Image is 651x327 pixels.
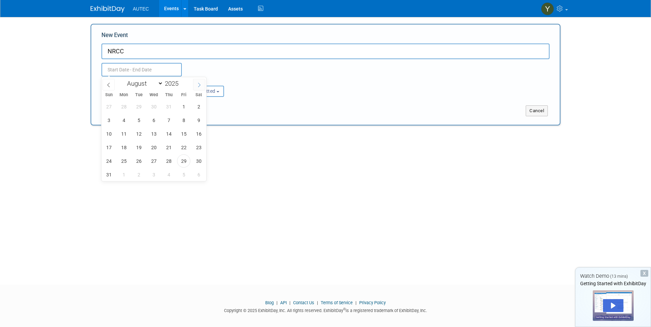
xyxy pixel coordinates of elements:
[102,100,115,113] span: July 27, 2025
[117,100,130,113] span: July 28, 2025
[147,114,160,127] span: August 6, 2025
[132,141,145,154] span: August 19, 2025
[161,93,176,97] span: Thu
[147,168,160,181] span: September 3, 2025
[117,154,130,168] span: August 25, 2025
[146,93,161,97] span: Wed
[178,76,244,85] div: Participation:
[162,141,175,154] span: August 21, 2025
[541,2,554,15] img: Ygor Brito
[91,6,125,13] img: ExhibitDay
[293,300,314,305] a: Contact Us
[101,44,550,59] input: Name of Trade Show / Conference
[147,127,160,140] span: August 13, 2025
[603,299,623,312] div: Play
[176,93,191,97] span: Fri
[177,114,190,127] span: August 8, 2025
[132,114,145,127] span: August 5, 2025
[275,300,279,305] span: |
[192,154,205,168] span: August 30, 2025
[288,300,292,305] span: |
[162,114,175,127] span: August 7, 2025
[177,127,190,140] span: August 15, 2025
[101,63,182,76] input: Start Date - End Date
[147,141,160,154] span: August 20, 2025
[191,93,206,97] span: Sat
[280,300,287,305] a: API
[117,114,130,127] span: August 4, 2025
[575,280,651,287] div: Getting Started with ExhibitDay
[315,300,320,305] span: |
[177,154,190,168] span: August 29, 2025
[610,274,628,279] span: (13 mins)
[162,154,175,168] span: August 28, 2025
[162,100,175,113] span: July 31, 2025
[147,100,160,113] span: July 30, 2025
[162,168,175,181] span: September 4, 2025
[132,168,145,181] span: September 2, 2025
[192,100,205,113] span: August 2, 2025
[102,127,115,140] span: August 10, 2025
[131,93,146,97] span: Tue
[163,80,184,87] input: Year
[132,127,145,140] span: August 12, 2025
[102,168,115,181] span: August 31, 2025
[132,100,145,113] span: July 29, 2025
[321,300,353,305] a: Terms of Service
[192,127,205,140] span: August 16, 2025
[133,6,149,12] span: AUTEC
[124,79,163,88] select: Month
[132,154,145,168] span: August 26, 2025
[177,100,190,113] span: August 1, 2025
[117,127,130,140] span: August 11, 2025
[177,141,190,154] span: August 22, 2025
[116,93,131,97] span: Mon
[117,168,130,181] span: September 1, 2025
[526,105,548,116] button: Cancel
[575,273,651,280] div: Watch Demo
[102,114,115,127] span: August 3, 2025
[101,93,116,97] span: Sun
[177,168,190,181] span: September 5, 2025
[147,154,160,168] span: August 27, 2025
[359,300,386,305] a: Privacy Policy
[102,141,115,154] span: August 17, 2025
[192,141,205,154] span: August 23, 2025
[101,31,128,42] label: New Event
[343,307,346,311] sup: ®
[354,300,358,305] span: |
[102,154,115,168] span: August 24, 2025
[101,76,168,85] div: Attendance / Format:
[640,270,648,277] div: Dismiss
[162,127,175,140] span: August 14, 2025
[265,300,274,305] a: Blog
[192,114,205,127] span: August 9, 2025
[117,141,130,154] span: August 18, 2025
[192,168,205,181] span: September 6, 2025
